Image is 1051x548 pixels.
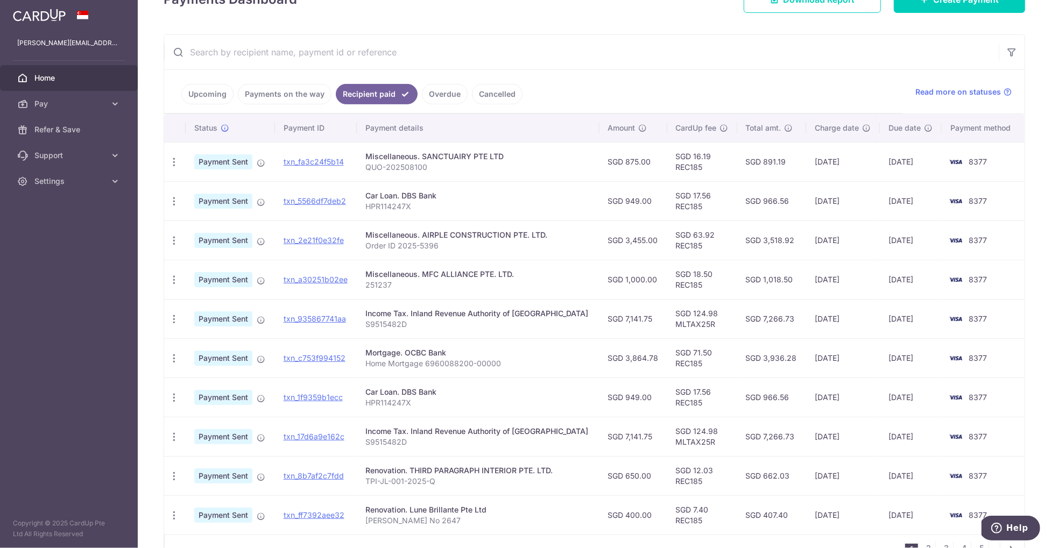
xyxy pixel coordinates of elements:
td: SGD 400.00 [599,495,667,535]
a: Payments on the way [238,84,331,104]
td: [DATE] [806,495,880,535]
td: [DATE] [806,338,880,378]
span: Charge date [815,123,859,133]
img: Bank Card [945,509,967,522]
td: SGD 662.03 [737,456,806,495]
td: SGD 3,936.28 [737,338,806,378]
td: [DATE] [806,299,880,338]
span: Refer & Save [34,124,105,135]
img: Bank Card [945,155,967,168]
img: CardUp [13,9,66,22]
a: txn_8b7af2c7fdd [284,471,344,480]
td: [DATE] [880,495,942,535]
td: SGD 7,141.75 [599,299,667,338]
div: Income Tax. Inland Revenue Authority of [GEOGRAPHIC_DATA] [365,308,590,319]
td: SGD 3,455.00 [599,220,667,260]
p: 251237 [365,280,590,290]
span: Support [34,150,105,161]
span: Payment Sent [194,272,252,287]
span: Payment Sent [194,311,252,326]
span: 8377 [969,471,987,480]
div: Miscellaneous. SANCTUAIRY PTE LTD [365,151,590,162]
td: [DATE] [806,456,880,495]
p: TPI-JL-001-2025-Q [365,476,590,487]
a: txn_17d6a9e162c [284,432,344,441]
span: Status [194,123,217,133]
div: Renovation. Lune Brillante Pte Ltd [365,504,590,515]
iframe: Opens a widget where you can find more information [982,516,1040,543]
a: txn_a30251b02ee [284,275,348,284]
td: SGD 71.50 REC185 [667,338,737,378]
th: Payment details [357,114,599,142]
a: txn_fa3c24f5b14 [284,157,344,166]
a: txn_1f9359b1ecc [284,393,343,402]
td: SGD 1,018.50 [737,260,806,299]
td: SGD 124.98 MLTAX25R [667,417,737,456]
img: Bank Card [945,234,967,247]
span: Pay [34,98,105,109]
p: S9515482D [365,437,590,447]
td: [DATE] [806,220,880,260]
span: 8377 [969,353,987,362]
img: Bank Card [945,430,967,443]
img: Bank Card [945,195,967,208]
td: SGD 16.19 REC185 [667,142,737,181]
td: [DATE] [880,338,942,378]
td: [DATE] [880,260,942,299]
span: 8377 [969,236,987,245]
th: Payment ID [275,114,357,142]
span: Total amt. [746,123,781,133]
td: [DATE] [806,417,880,456]
td: [DATE] [806,142,880,181]
td: SGD 949.00 [599,181,667,220]
p: Order ID 2025-5396 [365,240,590,251]
td: [DATE] [880,142,942,181]
span: 8377 [969,393,987,402]
a: Cancelled [472,84,523,104]
td: SGD 7,266.73 [737,299,806,338]
div: Car Loan. DBS Bank [365,190,590,201]
span: Payment Sent [194,154,252,169]
span: Payment Sent [194,429,252,444]
a: Overdue [422,84,468,104]
td: SGD 966.56 [737,378,806,417]
div: Car Loan. DBS Bank [365,387,590,397]
div: Miscellaneous. MFC ALLIANCE PTE. LTD. [365,269,590,280]
td: SGD 17.56 REC185 [667,378,737,417]
td: SGD 3,518.92 [737,220,806,260]
td: [DATE] [806,260,880,299]
span: 8377 [969,275,987,284]
a: txn_935867741aa [284,314,346,323]
img: Bank Card [945,352,967,365]
span: 8377 [969,196,987,205]
a: Recipient paid [336,84,418,104]
td: SGD 18.50 REC185 [667,260,737,299]
img: Bank Card [945,312,967,325]
img: Bank Card [945,391,967,404]
td: SGD 17.56 REC185 [667,181,737,220]
img: Bank Card [945,469,967,482]
td: SGD 949.00 [599,378,667,417]
td: SGD 7,266.73 [737,417,806,456]
p: QUO-202508100 [365,162,590,173]
p: Home Mortgage 6960088200-00000 [365,358,590,369]
td: [DATE] [880,456,942,495]
div: Income Tax. Inland Revenue Authority of [GEOGRAPHIC_DATA] [365,426,590,437]
p: [PERSON_NAME][EMAIL_ADDRESS][DOMAIN_NAME] [17,38,121,48]
div: Mortgage. OCBC Bank [365,347,590,358]
span: CardUp fee [676,123,717,133]
td: SGD 63.92 REC185 [667,220,737,260]
span: Payment Sent [194,194,252,209]
span: Settings [34,176,105,187]
span: Read more on statuses [915,87,1001,97]
img: Bank Card [945,273,967,286]
span: 8377 [969,510,987,519]
td: SGD 1,000.00 [599,260,667,299]
td: SGD 3,864.78 [599,338,667,378]
span: Payment Sent [194,390,252,405]
span: 8377 [969,157,987,166]
a: txn_2e21f0e32fe [284,236,344,245]
td: SGD 124.98 MLTAX25R [667,299,737,338]
a: Upcoming [181,84,234,104]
